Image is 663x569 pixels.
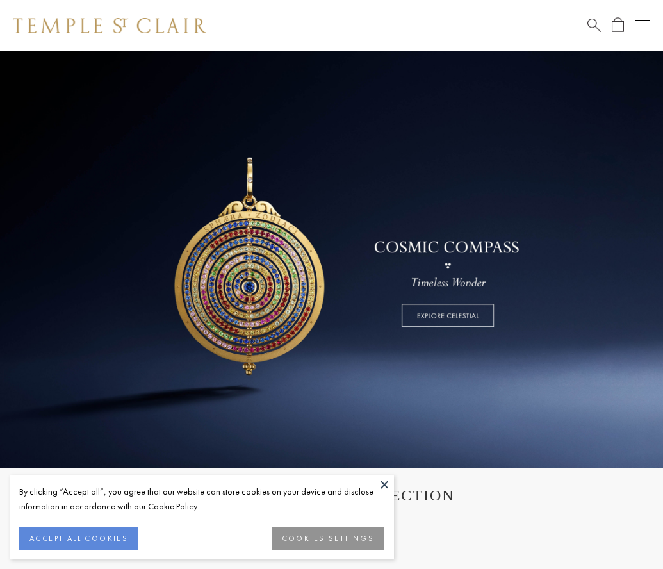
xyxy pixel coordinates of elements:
button: Open navigation [635,18,650,33]
button: COOKIES SETTINGS [272,527,384,550]
a: Search [587,17,601,33]
a: Open Shopping Bag [612,17,624,33]
div: By clicking “Accept all”, you agree that our website can store cookies on your device and disclos... [19,484,384,514]
button: ACCEPT ALL COOKIES [19,527,138,550]
img: Temple St. Clair [13,18,206,33]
